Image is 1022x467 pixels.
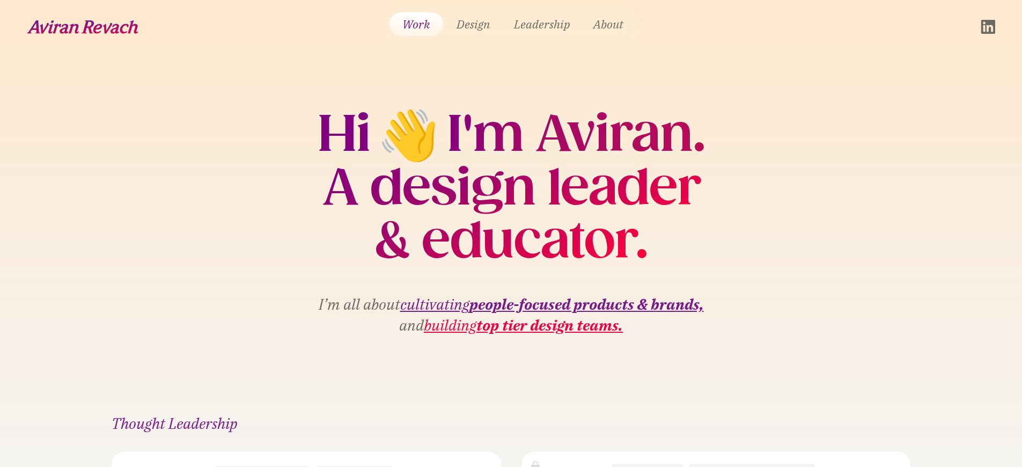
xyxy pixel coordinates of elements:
h2: I'm Aviran. [447,107,705,160]
a: About [584,12,633,36]
span: building [424,315,623,335]
p: I’m all about and [319,294,704,335]
a: Design [447,12,500,36]
strong: people-focused products & brands, [469,294,704,314]
div: Thought Leadership [112,416,911,431]
h2: 👋 [370,117,447,151]
h2: Hi [318,107,370,160]
a: cultivatingpeople-focused products & brands, [400,294,704,315]
a: Work [389,12,443,36]
span: cultivating [400,294,704,314]
strong: top tier design teams. [476,315,623,335]
a: buildingtop tier design teams. [424,315,623,335]
a: Leadership [504,12,579,36]
img: Aviran Revach [27,20,138,34]
a: home [27,20,138,34]
h2: A design leader & educator. [318,161,705,268]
